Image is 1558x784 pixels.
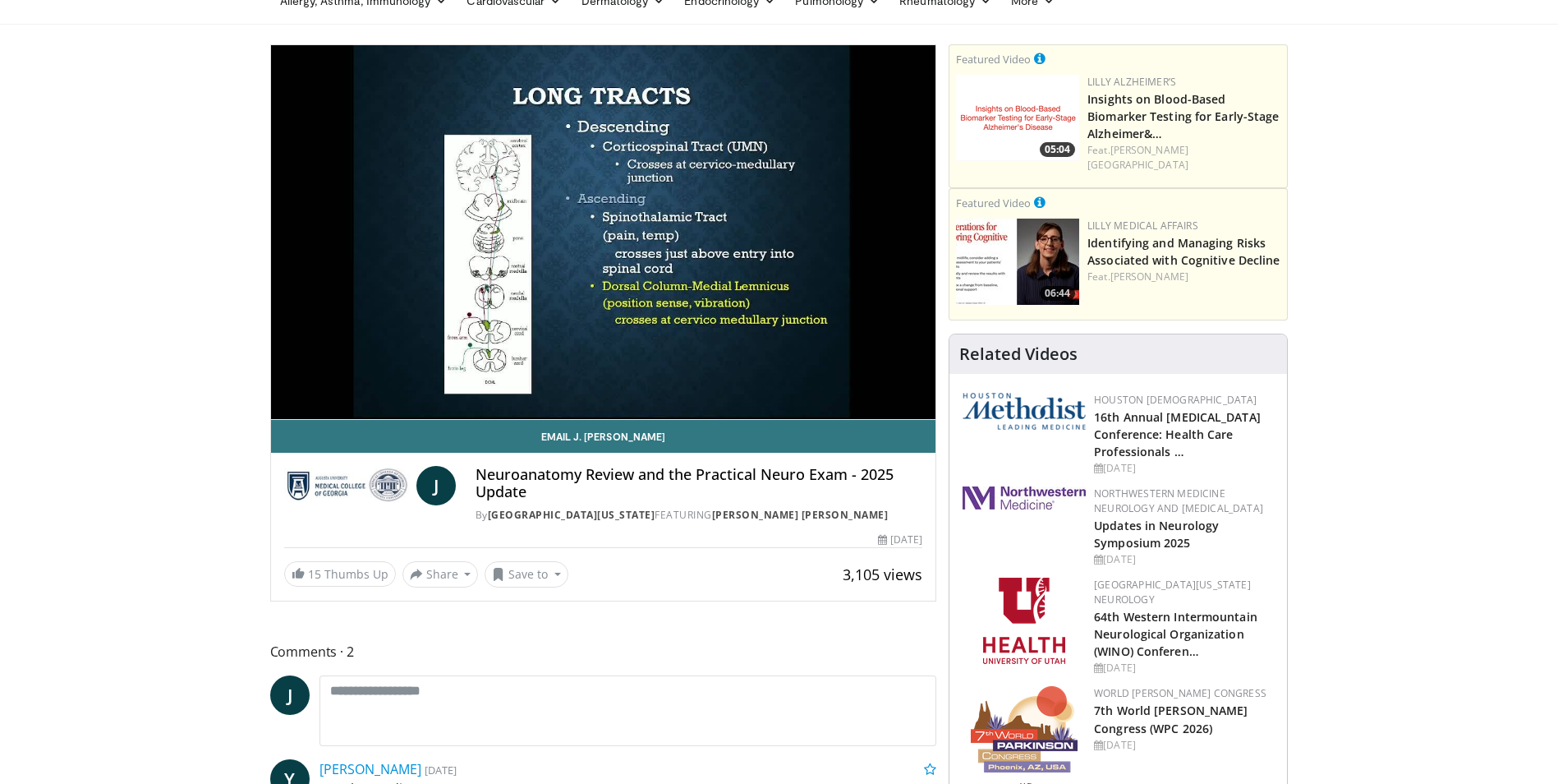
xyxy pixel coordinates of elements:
[284,561,396,587] a: 15 Thumbs Up
[425,763,457,777] small: [DATE]
[1087,219,1198,233] a: Lilly Medical Affairs
[1094,552,1274,567] div: [DATE]
[1040,286,1075,301] span: 06:44
[878,533,922,547] div: [DATE]
[1094,578,1251,606] a: [GEOGRAPHIC_DATA][US_STATE] Neurology
[843,565,922,584] span: 3,105 views
[1087,91,1279,141] a: Insights on Blood-Based Biomarker Testing for Early-Stage Alzheimer&…
[956,196,1031,210] small: Featured Video
[402,561,479,588] button: Share
[284,466,410,505] img: Medical College of Georgia - Augusta University
[1087,143,1188,172] a: [PERSON_NAME][GEOGRAPHIC_DATA]
[956,219,1079,305] a: 06:44
[488,508,655,522] a: [GEOGRAPHIC_DATA][US_STATE]
[1094,686,1266,700] a: World [PERSON_NAME] Congress
[963,393,1086,430] img: 5e4488cc-e109-4a4e-9fd9-73bb9237ee91.png.150x105_q85_autocrop_double_scale_upscale_version-0.2.png
[270,641,937,662] span: Comments 2
[1094,461,1274,476] div: [DATE]
[956,75,1079,161] img: 89d2bcdb-a0e3-4b93-87d8-cca2ef42d978.png.150x105_q85_crop-smart_upscale.png
[1087,270,1280,284] div: Feat.
[1094,487,1263,515] a: Northwestern Medicine Neurology and [MEDICAL_DATA]
[476,508,922,523] div: By FEATURING
[712,508,889,522] a: [PERSON_NAME] [PERSON_NAME]
[956,52,1031,67] small: Featured Video
[1087,235,1280,268] a: Identifying and Managing Risks Associated with Cognitive Decline
[1087,143,1280,173] div: Feat.
[1094,393,1257,407] a: Houston [DEMOGRAPHIC_DATA]
[271,45,936,420] video-js: Video Player
[308,566,321,582] span: 15
[1094,738,1274,753] div: [DATE]
[1094,409,1261,459] a: 16th Annual [MEDICAL_DATA] Conference: Health Care Professionals …
[956,219,1079,305] img: fc5f84e2-5eb7-4c65-9fa9-08971b8c96b8.jpg.150x105_q85_crop-smart_upscale.jpg
[983,578,1065,664] img: f6362829-b0a3-407d-a044-59546adfd345.png.150x105_q85_autocrop_double_scale_upscale_version-0.2.png
[1040,142,1075,157] span: 05:04
[1094,703,1248,736] a: 7th World [PERSON_NAME] Congress (WPC 2026)
[1094,609,1257,659] a: 64th Western Intermountain Neurological Organization (WINO) Conferen…
[270,676,310,715] a: J
[1094,518,1219,551] a: Updates in Neurology Symposium 2025
[476,466,922,501] h4: Neuroanatomy Review and the Practical Neuro Exam - 2025 Update
[485,561,568,588] button: Save to
[956,75,1079,161] a: 05:04
[959,344,1078,364] h4: Related Videos
[1087,75,1176,89] a: Lilly Alzheimer’s
[1094,661,1274,676] div: [DATE]
[963,487,1086,510] img: 2a462fb6-9365-492a-ac79-3166a6f924d8.png.150x105_q85_autocrop_double_scale_upscale_version-0.2.jpg
[319,760,421,778] a: [PERSON_NAME]
[416,466,456,505] a: J
[271,420,936,453] a: Email J. [PERSON_NAME]
[971,686,1078,772] img: 16fe1da8-a9a0-4f15-bd45-1dd1acf19c34.png.150x105_q85_autocrop_double_scale_upscale_version-0.2.png
[1110,270,1188,284] a: [PERSON_NAME]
